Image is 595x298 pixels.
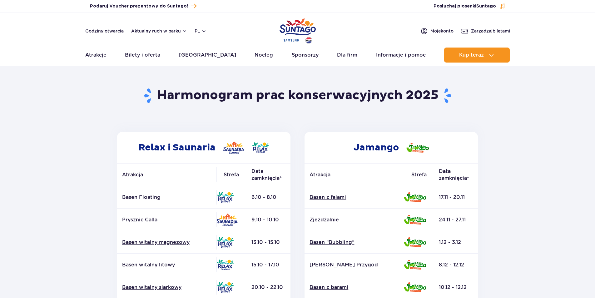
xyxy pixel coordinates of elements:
[471,28,510,34] span: Zarządzaj biletami
[216,164,246,186] th: Strefa
[461,27,510,35] a: Zarządzajbiletami
[122,216,211,223] a: Prysznic Calla
[255,48,273,63] a: Nocleg
[310,216,399,223] a: Zjeżdżalnie
[444,48,510,63] button: Kup teraz
[404,192,426,202] img: Jamango
[310,194,399,201] a: Basen z falami
[434,231,478,254] td: 1.12 - 3.12
[404,237,426,247] img: Jamango
[420,27,454,35] a: Mojekonto
[125,48,160,63] a: Bilety i oferta
[459,52,484,58] span: Kup teraz
[430,28,454,34] span: Moje konto
[434,3,505,9] button: Posłuchaj piosenkiSuntago
[117,164,216,186] th: Atrakcja
[179,48,236,63] a: [GEOGRAPHIC_DATA]
[310,239,399,246] a: Basen “Bubbling”
[246,164,290,186] th: Data zamknięcia*
[434,209,478,231] td: 24.11 - 27.11
[90,3,188,9] span: Podaruj Voucher prezentowy do Suntago!
[216,192,234,203] img: Relax
[216,282,234,293] img: Relax
[216,260,234,270] img: Relax
[246,231,290,254] td: 13.10 - 15.10
[131,28,187,33] button: Aktualny ruch w parku
[85,28,124,34] a: Godziny otwarcia
[122,284,211,291] a: Basen witalny siarkowy
[246,254,290,276] td: 15.10 - 17.10
[404,260,426,270] img: Jamango
[404,215,426,225] img: Jamango
[305,164,404,186] th: Atrakcja
[216,237,234,248] img: Relax
[434,254,478,276] td: 8.12 - 12.12
[122,239,211,246] a: Basen witalny magnezowy
[246,186,290,209] td: 6.10 - 8.10
[476,4,496,8] span: Suntago
[292,48,319,63] a: Sponsorzy
[337,48,357,63] a: Dla firm
[406,143,429,153] img: Jamango
[117,132,290,163] h2: Relax i Saunaria
[376,48,426,63] a: Informacje i pomoc
[122,194,211,201] p: Basen Floating
[310,284,399,291] a: Basen z barami
[404,164,434,186] th: Strefa
[252,142,269,153] img: Relax
[305,132,478,163] h2: Jamango
[310,261,399,268] a: [PERSON_NAME] Przygód
[434,164,478,186] th: Data zamknięcia*
[115,88,480,104] h1: Harmonogram prac konserwacyjnych 2025
[195,28,206,34] button: pl
[434,186,478,209] td: 17.11 - 20.11
[122,261,211,268] a: Basen witalny litowy
[280,16,316,44] a: Park of Poland
[404,282,426,292] img: Jamango
[246,209,290,231] td: 9.10 - 10.10
[223,141,244,154] img: Saunaria
[216,214,238,226] img: Saunaria
[434,3,496,9] span: Posłuchaj piosenki
[85,48,107,63] a: Atrakcje
[90,2,196,10] a: Podaruj Voucher prezentowy do Suntago!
